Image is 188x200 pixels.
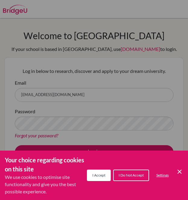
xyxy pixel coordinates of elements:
h3: Your choice regarding cookies on this site [5,155,87,173]
button: Save and close [176,168,183,175]
button: I Do Not Accept [113,170,149,181]
span: I Accept [92,173,105,177]
span: I Do Not Accept [119,173,144,177]
span: Settings [156,173,169,177]
button: Settings [151,170,174,180]
p: We use cookies to optimise site functionality and give you the best possible experience. [5,173,87,195]
button: I Accept [87,170,111,181]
